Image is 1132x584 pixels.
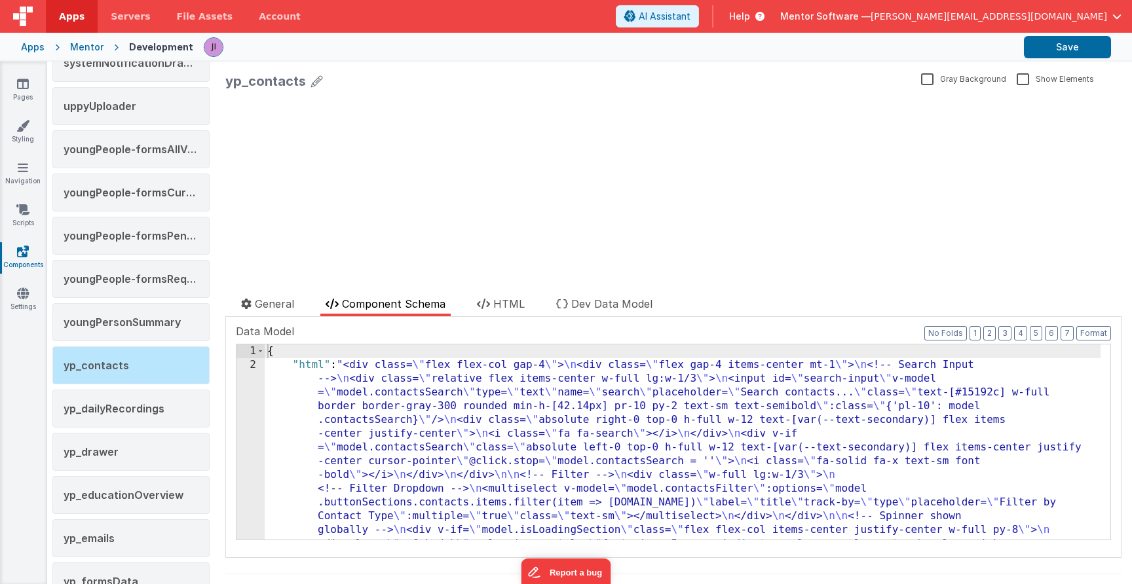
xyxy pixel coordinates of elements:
button: Mentor Software — [PERSON_NAME][EMAIL_ADDRESS][DOMAIN_NAME] [780,10,1122,23]
button: No Folds [924,326,967,340]
button: 4 [1014,326,1027,340]
div: Mentor [70,41,104,54]
span: systemNotificationDrawer [64,56,203,69]
span: Help [729,10,750,23]
span: yp_educationOverview [64,488,183,502]
button: 6 [1045,326,1058,340]
span: youngPersonSummary [64,316,181,329]
label: Show Elements [1017,72,1094,84]
span: yp_dailyRecordings [64,402,164,415]
img: 6c3d48e323fef8557f0b76cc516e01c7 [204,38,223,56]
button: 3 [998,326,1011,340]
button: 1 [970,326,981,340]
span: Servers [111,10,150,23]
span: Component Schema [342,297,445,310]
span: Data Model [236,323,294,339]
span: Mentor Software — [780,10,871,23]
label: Gray Background [921,72,1006,84]
span: youngPeople-formsCurrentVersion [64,186,248,199]
div: yp_contacts [225,72,306,90]
span: youngPeople-formsRequiredReadingandSigning [64,272,313,285]
div: Development [129,41,193,54]
button: 5 [1030,326,1042,340]
span: Apps [59,10,85,23]
button: AI Assistant [616,5,699,27]
span: yp_contacts [64,359,129,372]
span: File Assets [177,10,233,23]
button: Save [1024,36,1111,58]
div: 1 [236,344,265,358]
span: General [255,297,294,310]
button: Format [1076,326,1111,340]
span: youngPeople-formsAllVersions [64,143,226,156]
span: yp_emails [64,532,115,545]
span: uppyUploader [64,100,136,113]
span: Dev Data Model [571,297,652,310]
span: HTML [493,297,525,310]
span: yp_drawer [64,445,119,458]
span: AI Assistant [639,10,690,23]
span: youngPeople-formsPendingVersions [64,229,255,242]
div: Apps [21,41,45,54]
span: [PERSON_NAME][EMAIL_ADDRESS][DOMAIN_NAME] [871,10,1107,23]
button: 2 [983,326,996,340]
button: 7 [1061,326,1074,340]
